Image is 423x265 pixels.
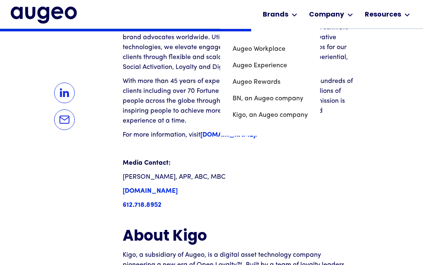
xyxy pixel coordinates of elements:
a: Kigo, an Augeo company [233,107,308,123]
img: Augeo's full logo in midnight blue. [11,7,77,23]
div: Resources [365,10,401,20]
p: ‍ [123,214,354,224]
a: Augeo Rewards [233,74,308,90]
p: ‍ [123,144,354,154]
a: BN, an Augeo company [233,90,308,107]
nav: Brands [220,28,320,136]
div: Company [309,10,344,20]
a: Augeo Experience [233,57,308,74]
h2: About Kigo [123,228,354,246]
a: [DOMAIN_NAME] [200,132,255,138]
a: home [11,7,77,23]
a: Augeo Workplace [233,41,308,57]
p: [PERSON_NAME], APR, ABC, MBC [123,172,354,182]
div: Brands [263,10,288,20]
